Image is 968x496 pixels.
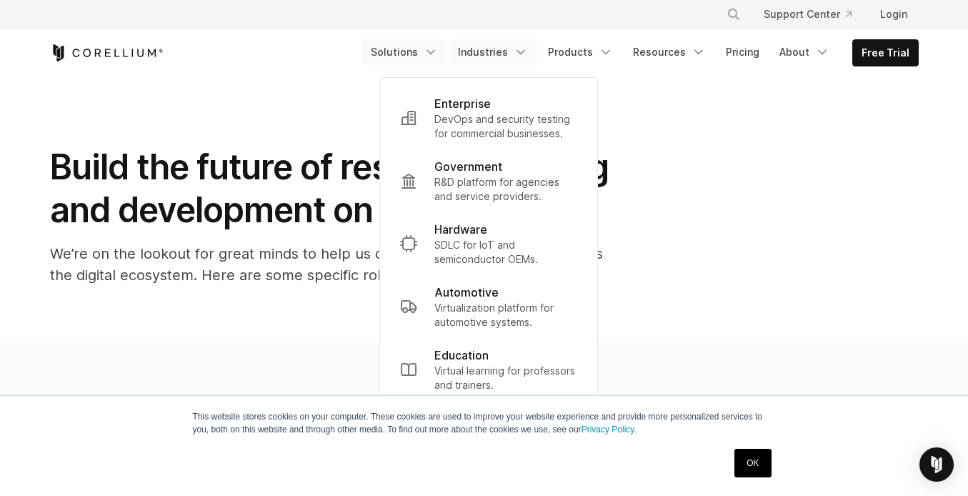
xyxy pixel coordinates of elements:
[771,39,838,65] a: About
[752,1,863,27] a: Support Center
[434,95,491,112] p: Enterprise
[434,112,577,141] p: DevOps and security testing for commercial businesses.
[449,39,537,65] a: Industries
[624,39,714,65] a: Resources
[389,149,589,212] a: Government R&D platform for agencies and service providers.
[717,39,768,65] a: Pricing
[50,146,622,232] h1: Build the future of research, testing and development on Arm.
[539,39,622,65] a: Products
[853,40,918,66] a: Free Trial
[434,284,499,301] p: Automotive
[869,1,919,27] a: Login
[434,238,577,267] p: SDLC for IoT and semiconductor OEMs.
[919,447,954,482] div: Open Intercom Messenger
[734,449,771,477] a: OK
[582,425,637,435] a: Privacy Policy.
[721,1,747,27] button: Search
[193,410,776,436] p: This website stores cookies on your computer. These cookies are used to improve your website expe...
[434,221,487,238] p: Hardware
[389,212,589,275] a: Hardware SDLC for IoT and semiconductor OEMs.
[362,39,919,66] div: Navigation Menu
[389,338,589,401] a: Education Virtual learning for professors and trainers.
[50,44,164,61] a: Corellium Home
[434,364,577,392] p: Virtual learning for professors and trainers.
[434,301,577,329] p: Virtualization platform for automotive systems.
[434,175,577,204] p: R&D platform for agencies and service providers.
[389,275,589,338] a: Automotive Virtualization platform for automotive systems.
[50,243,622,286] p: We’re on the lookout for great minds to help us deliver stellar experiences across the digital ec...
[362,39,446,65] a: Solutions
[434,158,502,175] p: Government
[434,347,489,364] p: Education
[389,86,589,149] a: Enterprise DevOps and security testing for commercial businesses.
[709,1,919,27] div: Navigation Menu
